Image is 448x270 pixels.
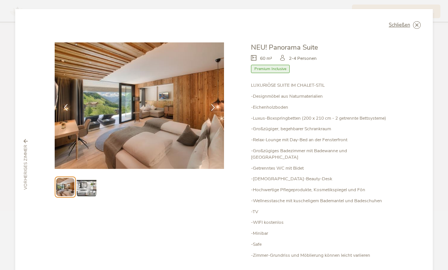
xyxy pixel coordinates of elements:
span: Premium Inclusive [251,65,290,73]
p: -Großzügiger, begehbarer Schrankraum [251,126,393,132]
p: -Wellnesstasche mit kuscheligem Bademantel und Badeschuhen [251,198,393,204]
p: -Hochwertige Pflegeprodukte, Kosmetikspiegel und Fön [251,187,393,193]
img: Preview [56,178,74,196]
span: vorheriges Zimmer [23,145,29,190]
p: -Luxus-Boxspringbetten (200 x 210 cm - 2 getrennte Bettsysteme) [251,115,393,122]
p: -[DEMOGRAPHIC_DATA]-Beauty-Desk [251,176,393,182]
p: LUXURIÖSE SUITE IM CHALET-STIL [251,82,393,89]
span: Schließen [389,23,410,28]
p: -Designmöbel aus Naturmaterialien [251,93,393,100]
span: NEU! Panorama Suite [251,42,318,52]
span: 2-4 Personen [289,55,317,62]
p: -Relax-Lounge mit Day-Bed an der Fensterfront [251,137,393,143]
img: NEU! Panorama Suite [55,42,224,169]
p: -Getrenntes WC mit Bidet [251,165,393,172]
span: 60 m² [260,55,272,62]
p: -Großzügiges Badezimmer mit Badewanne und [GEOGRAPHIC_DATA] [251,148,393,161]
p: -Eichenholzboden [251,104,393,111]
img: Preview [77,177,96,197]
p: -TV [251,209,393,215]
